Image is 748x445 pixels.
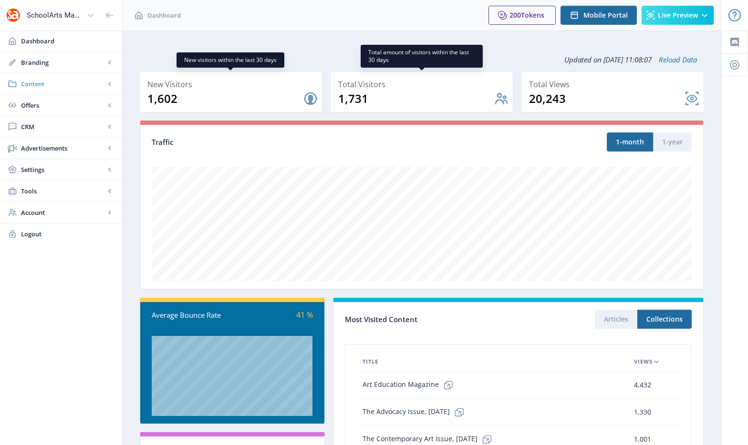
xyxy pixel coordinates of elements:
[296,310,313,320] span: 41 %
[21,79,105,89] span: Content
[184,56,277,64] span: New visitors within the last 30 days
[152,137,422,148] div: Traffic
[634,406,651,418] span: 1,330
[634,434,651,445] span: 1,001
[147,10,181,20] span: Dashboard
[634,379,651,391] span: 4,432
[529,91,685,106] div: 20,243
[488,6,556,25] button: 200Tokens
[147,78,318,91] div: New Visitors
[21,143,105,153] span: Advertisements
[363,356,378,367] span: Title
[27,5,83,26] div: SchoolArts Magazine
[529,78,700,91] div: Total Views
[147,91,303,106] div: 1,602
[21,186,105,196] span: Tools
[21,101,105,110] span: Offers
[338,91,494,106] div: 1,731
[6,8,21,23] img: properties.app_icon.png
[637,310,692,329] button: Collections
[363,375,458,394] span: Art Education Magazine
[521,10,544,20] span: Tokens
[21,122,105,131] span: CRM
[595,310,637,329] button: Articles
[21,58,105,67] span: Branding
[21,165,105,174] span: Settings
[338,78,509,91] div: Total Visitors
[363,403,469,422] span: The Advocacy Issue, [DATE]
[607,132,653,152] button: 1-month
[21,208,105,217] span: Account
[583,11,628,19] span: Mobile Portal
[368,49,475,64] span: Total amount of visitors within the last 30 days
[634,356,653,367] span: Views
[139,48,704,71] div: Updated on [DATE] 11:08:07
[21,229,114,239] span: Logout
[642,6,714,25] button: Live Preview
[152,310,232,321] div: Average Bounce Rate
[561,6,637,25] button: Mobile Portal
[21,36,114,46] span: Dashboard
[652,55,697,64] a: Reload Data
[653,132,692,152] button: 1-year
[345,312,519,327] div: Most Visited Content
[658,11,698,19] span: Live Preview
